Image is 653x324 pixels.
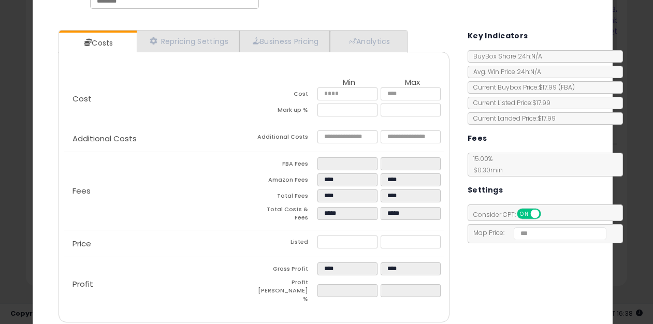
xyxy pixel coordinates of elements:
td: Total Costs & Fees [254,205,317,225]
span: Current Landed Price: $17.99 [468,114,556,123]
span: ON [518,210,531,218]
td: Gross Profit [254,262,317,278]
td: Mark up % [254,104,317,120]
a: Repricing Settings [137,31,239,52]
a: Business Pricing [239,31,330,52]
p: Price [64,240,254,248]
span: ( FBA ) [558,83,575,92]
h5: Settings [468,184,503,197]
td: FBA Fees [254,157,317,173]
span: Current Listed Price: $17.99 [468,98,550,107]
p: Additional Costs [64,135,254,143]
span: $0.30 min [468,166,503,174]
span: Current Buybox Price: [468,83,575,92]
a: Costs [59,33,136,53]
a: Analytics [330,31,407,52]
span: OFF [539,210,556,218]
th: Min [317,78,381,87]
td: Listed [254,235,317,252]
td: Cost [254,87,317,104]
p: Profit [64,280,254,288]
td: Additional Costs [254,130,317,146]
h5: Fees [468,132,487,145]
h5: Key Indicators [468,30,528,42]
p: Fees [64,187,254,195]
span: Avg. Win Price 24h: N/A [468,67,541,76]
span: $17.99 [539,83,575,92]
td: Profit [PERSON_NAME] % [254,278,317,306]
span: 15.00 % [468,154,503,174]
span: BuyBox Share 24h: N/A [468,52,542,61]
th: Max [381,78,444,87]
span: Map Price: [468,228,606,237]
td: Amazon Fees [254,173,317,189]
span: Consider CPT: [468,210,555,219]
td: Total Fees [254,189,317,205]
p: Cost [64,95,254,103]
